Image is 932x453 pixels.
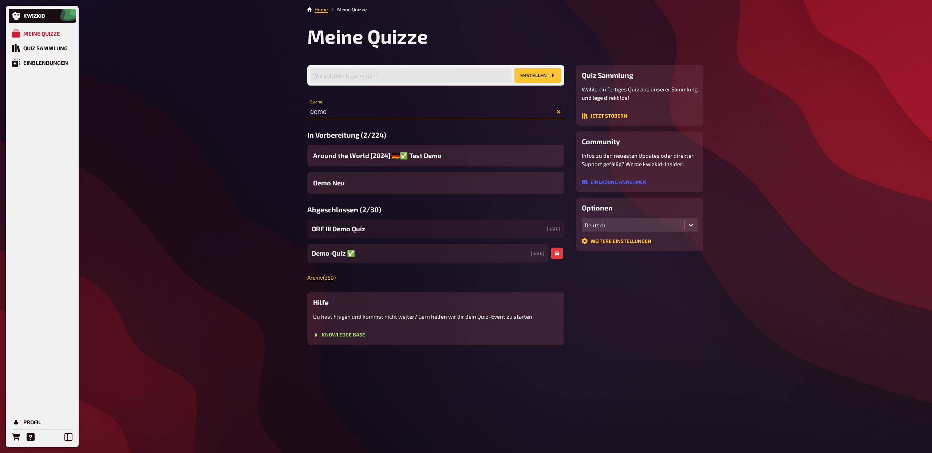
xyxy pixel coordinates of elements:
a: Demo Neu [307,172,564,194]
h3: Optionen [582,204,698,212]
a: Knowledge Base [313,332,365,339]
div: Meine Quizze [23,30,60,37]
a: Home [315,7,328,12]
div: Profil [23,419,41,425]
div: Deutsch [585,222,681,228]
a: Quiz Sammlung [9,41,76,55]
a: Bestellungen [9,430,23,444]
div: Einblendungen [23,59,68,66]
a: Meine Quizze [9,26,76,41]
span: ORF III Demo Quiz [312,224,365,234]
a: Profil [9,415,76,429]
h3: Quiz Sammlung [582,71,698,79]
a: Around the World [2024] ​🇩🇪​✅​ Test Demo [307,145,564,166]
li: Meine Quizze [328,6,367,13]
button: Erstellen [514,68,561,83]
p: Du hast Fragen und kommst nicht weiter? Gern helfen wir dir dein Quiz-Event zu starten. [313,312,558,321]
a: Weitere Einstellungen [582,239,651,245]
a: Archiv(350) [307,274,336,281]
a: Einblendungen [9,55,76,70]
button: Knowledge Base [313,332,365,338]
a: ORF III Demo Quiz[DATE] [307,220,564,238]
a: Demo-Quiz ✅​[DATE] [307,244,548,263]
li: Home [315,6,328,13]
p: Wähle ein fertiges Quiz aus unserer Sammlung und lege direkt los! [582,85,698,102]
h1: Meine Quizze [307,25,703,48]
span: Demo Neu [313,178,345,188]
span: Around the World [2024] ​🇩🇪​✅​ Test Demo [313,151,442,161]
button: Weitere Einstellungen [582,238,651,244]
a: Hilfe [23,430,38,444]
a: Jetzt stöbern [582,113,627,120]
h3: Hilfe [313,298,558,307]
h3: Community [582,137,698,146]
div: Quiz Sammlung [23,45,68,51]
input: Suche [307,105,564,119]
h3: Abgeschlossen (2/30) [307,205,564,214]
a: Einladung annehmen [582,180,647,186]
span: Demo-Quiz ✅​ [312,248,355,258]
input: Wie soll dein Quiz heißen? [310,68,512,83]
small: [DATE] [547,226,560,232]
small: [DATE] [531,250,544,256]
button: Jetzt stöbern [582,113,627,119]
button: Einladung annehmen [582,179,647,185]
p: Infos zu den neuesten Updates oder direkter Support gefällig? Werde kwizkid-Insider! [582,151,698,168]
h3: In Vorbereitung (2/224) [307,131,564,139]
